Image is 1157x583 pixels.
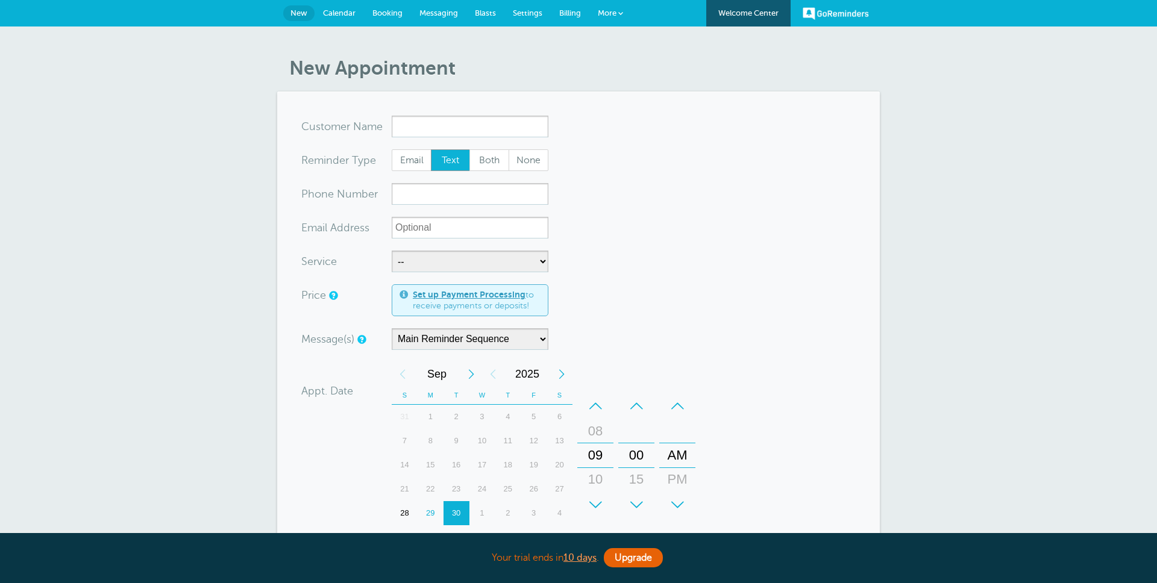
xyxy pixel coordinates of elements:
div: Tuesday, September 30 [444,501,469,525]
div: PM [663,467,692,491]
div: 8 [418,429,444,453]
div: 15 [418,453,444,477]
div: 25 [495,477,521,501]
div: 4 [547,501,572,525]
div: Sunday, September 28 [392,501,418,525]
div: Tuesday, September 16 [444,453,469,477]
div: Wednesday, September 3 [469,405,495,429]
div: 2 [444,405,469,429]
div: Sunday, August 31 [392,405,418,429]
div: Saturday, October 11 [547,525,572,549]
input: Optional [392,217,548,238]
div: 09 [581,443,610,467]
div: Previous Year [482,362,504,386]
div: 5 [392,525,418,549]
span: Pho [301,189,321,199]
span: More [598,8,616,17]
div: Tuesday, September 23 [444,477,469,501]
div: 3 [521,501,547,525]
div: 2 [495,501,521,525]
div: 26 [521,477,547,501]
th: S [547,386,572,405]
div: 8 [469,525,495,549]
div: Thursday, October 2 [495,501,521,525]
a: Set up Payment Processing [413,290,525,299]
div: Thursday, October 9 [495,525,521,549]
span: to receive payments or deposits! [413,290,541,311]
span: Email [392,150,431,170]
span: Cus [301,121,321,132]
div: Monday, September 15 [418,453,444,477]
div: 11 [495,429,521,453]
div: 6 [547,405,572,429]
div: Thursday, September 11 [495,429,521,453]
div: Saturday, September 20 [547,453,572,477]
a: Simple templates and custom messages will use the reminder schedule set under Settings > Reminder... [357,335,365,343]
div: 28 [392,501,418,525]
div: Tuesday, September 2 [444,405,469,429]
span: 2025 [504,362,551,386]
label: Service [301,256,337,267]
div: Saturday, September 13 [547,429,572,453]
label: None [509,149,548,171]
div: AM [663,443,692,467]
div: 08 [581,419,610,443]
div: Saturday, September 6 [547,405,572,429]
div: Sunday, September 21 [392,477,418,501]
div: Tuesday, October 7 [444,525,469,549]
div: ame [301,116,392,137]
div: Sunday, September 14 [392,453,418,477]
div: Saturday, September 27 [547,477,572,501]
div: 30 [444,501,469,525]
div: Next Year [551,362,572,386]
div: 12 [521,429,547,453]
label: Price [301,290,326,301]
span: Both [470,150,509,170]
div: 1 [469,501,495,525]
div: Previous Month [392,362,413,386]
span: Blasts [475,8,496,17]
span: Text [431,150,470,170]
div: Monday, September 22 [418,477,444,501]
div: Sunday, September 7 [392,429,418,453]
a: Upgrade [604,548,663,567]
div: Monday, October 6 [418,525,444,549]
div: 9 [444,429,469,453]
th: W [469,386,495,405]
div: 15 [622,467,651,491]
div: Thursday, September 25 [495,477,521,501]
div: Minutes [618,394,654,517]
div: 14 [392,453,418,477]
b: 10 days [563,552,597,563]
div: 11 [581,491,610,516]
div: Today, Monday, September 29 [418,501,444,525]
div: Your trial ends in . [277,545,880,571]
h1: New Appointment [289,57,880,79]
div: 30 [622,491,651,516]
div: 31 [392,405,418,429]
div: Wednesday, October 8 [469,525,495,549]
label: Reminder Type [301,155,376,166]
div: Friday, September 12 [521,429,547,453]
div: Monday, September 8 [418,429,444,453]
div: 9 [495,525,521,549]
div: mber [301,183,392,205]
div: 17 [469,453,495,477]
div: 10 [469,429,495,453]
div: 7 [392,429,418,453]
div: 10 [581,467,610,491]
div: 20 [547,453,572,477]
div: 19 [521,453,547,477]
th: M [418,386,444,405]
div: Sunday, October 5 [392,525,418,549]
div: Friday, September 26 [521,477,547,501]
div: 00 [622,443,651,467]
div: Friday, September 5 [521,405,547,429]
label: Both [469,149,509,171]
div: Wednesday, September 10 [469,429,495,453]
div: Thursday, September 18 [495,453,521,477]
div: Monday, September 1 [418,405,444,429]
span: il Add [322,222,350,233]
div: Thursday, September 4 [495,405,521,429]
div: 11 [547,525,572,549]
